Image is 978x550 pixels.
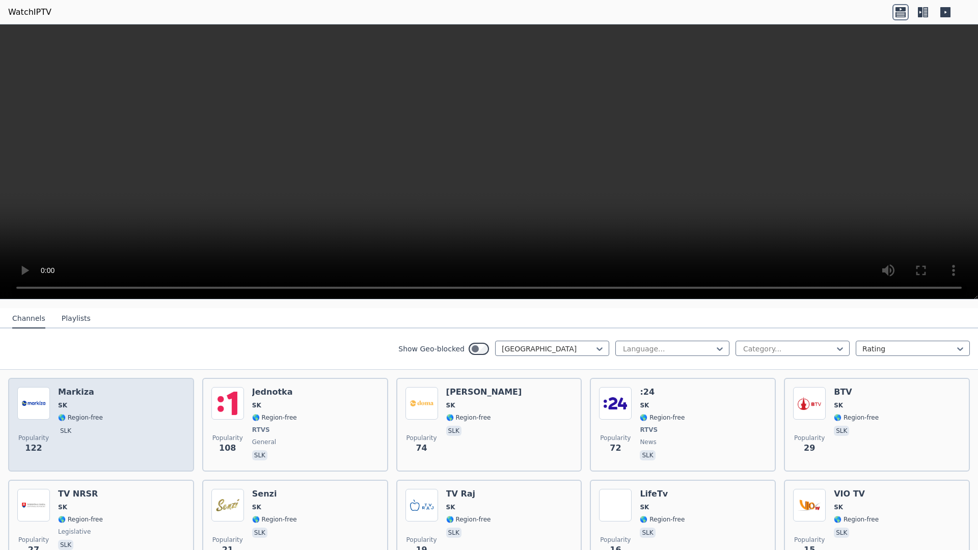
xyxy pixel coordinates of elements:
[794,434,825,442] span: Popularity
[58,515,103,524] span: 🌎 Region-free
[58,489,103,499] h6: TV NRSR
[640,515,685,524] span: 🌎 Region-free
[8,6,51,18] a: WatchIPTV
[252,414,297,422] span: 🌎 Region-free
[834,515,879,524] span: 🌎 Region-free
[834,503,843,511] span: SK
[25,442,42,454] span: 122
[58,387,103,397] h6: Markiza
[599,387,632,420] img: :24
[252,426,270,434] span: RTVS
[252,515,297,524] span: 🌎 Region-free
[446,414,491,422] span: 🌎 Region-free
[58,426,73,436] p: slk
[252,387,297,397] h6: Jednotka
[600,434,631,442] span: Popularity
[252,438,276,446] span: general
[834,387,879,397] h6: BTV
[212,434,243,442] span: Popularity
[640,438,656,446] span: news
[211,489,244,521] img: Senzi
[446,426,461,436] p: slk
[446,503,455,511] span: SK
[640,387,685,397] h6: :24
[58,503,67,511] span: SK
[640,528,655,538] p: slk
[12,309,45,328] button: Channels
[252,528,267,538] p: slk
[446,528,461,538] p: slk
[17,489,50,521] img: TV NRSR
[599,489,632,521] img: LifeTv
[600,536,631,544] span: Popularity
[58,401,67,409] span: SK
[793,489,826,521] img: VIO TV
[793,387,826,420] img: BTV
[446,515,491,524] span: 🌎 Region-free
[416,442,427,454] span: 74
[640,503,649,511] span: SK
[794,536,825,544] span: Popularity
[58,528,91,536] span: legislative
[62,309,91,328] button: Playlists
[405,489,438,521] img: TV Raj
[446,401,455,409] span: SK
[252,503,261,511] span: SK
[610,442,621,454] span: 72
[405,387,438,420] img: Markiza Doma
[252,401,261,409] span: SK
[18,434,49,442] span: Popularity
[446,489,491,499] h6: TV Raj
[252,489,297,499] h6: Senzi
[804,442,815,454] span: 29
[18,536,49,544] span: Popularity
[640,401,649,409] span: SK
[640,426,658,434] span: RTVS
[640,450,655,460] p: slk
[834,426,849,436] p: slk
[640,489,685,499] h6: LifeTv
[58,414,103,422] span: 🌎 Region-free
[211,387,244,420] img: Jednotka
[640,414,685,422] span: 🌎 Region-free
[406,536,437,544] span: Popularity
[446,387,522,397] h6: [PERSON_NAME]
[398,344,465,354] label: Show Geo-blocked
[58,540,73,550] p: slk
[834,528,849,538] p: slk
[834,489,879,499] h6: VIO TV
[219,442,236,454] span: 108
[212,536,243,544] span: Popularity
[17,387,50,420] img: Markiza
[406,434,437,442] span: Popularity
[834,401,843,409] span: SK
[252,450,267,460] p: slk
[834,414,879,422] span: 🌎 Region-free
